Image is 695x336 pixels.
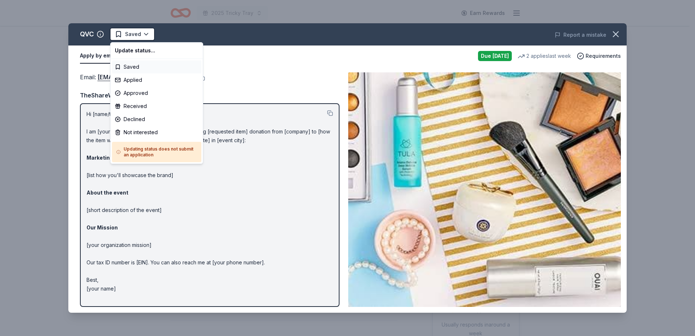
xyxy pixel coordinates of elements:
h5: Updating status does not submit an application [116,146,197,158]
div: Not interested [112,126,201,139]
div: Update status... [112,44,201,57]
div: Applied [112,73,201,87]
div: Saved [112,60,201,73]
div: Approved [112,87,201,100]
div: Received [112,100,201,113]
span: 2025 Tricky Tray [211,9,253,17]
div: Declined [112,113,201,126]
